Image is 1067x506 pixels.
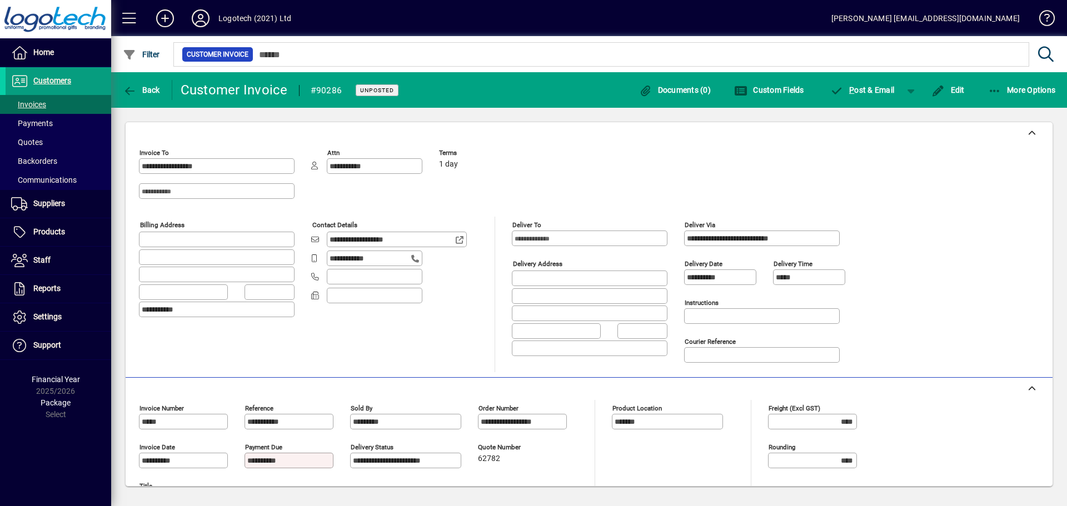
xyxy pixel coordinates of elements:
[181,81,288,99] div: Customer Invoice
[183,8,218,28] button: Profile
[11,176,77,184] span: Communications
[327,149,340,157] mat-label: Attn
[439,160,458,169] span: 1 day
[929,80,968,100] button: Edit
[849,86,854,94] span: P
[685,299,719,307] mat-label: Instructions
[187,49,248,60] span: Customer Invoice
[351,443,393,451] mat-label: Delivery status
[6,332,111,359] a: Support
[831,9,1020,27] div: [PERSON_NAME] [EMAIL_ADDRESS][DOMAIN_NAME]
[147,8,183,28] button: Add
[6,247,111,274] a: Staff
[11,157,57,166] span: Backorders
[111,80,172,100] app-page-header-button: Back
[139,482,152,490] mat-label: Title
[774,260,812,268] mat-label: Delivery time
[120,44,163,64] button: Filter
[6,95,111,114] a: Invoices
[6,152,111,171] a: Backorders
[245,404,273,412] mat-label: Reference
[988,86,1056,94] span: More Options
[311,82,342,99] div: #90286
[478,404,518,412] mat-label: Order number
[6,171,111,189] a: Communications
[360,87,394,94] span: Unposted
[33,312,62,321] span: Settings
[6,218,111,246] a: Products
[11,119,53,128] span: Payments
[985,80,1059,100] button: More Options
[931,86,965,94] span: Edit
[512,221,541,229] mat-label: Deliver To
[123,86,160,94] span: Back
[139,404,184,412] mat-label: Invoice number
[830,86,895,94] span: ost & Email
[6,114,111,133] a: Payments
[33,255,51,264] span: Staff
[769,404,820,412] mat-label: Freight (excl GST)
[478,454,500,463] span: 62782
[139,149,169,157] mat-label: Invoice To
[734,86,804,94] span: Custom Fields
[123,50,160,59] span: Filter
[245,443,282,451] mat-label: Payment due
[33,199,65,208] span: Suppliers
[6,39,111,67] a: Home
[1031,2,1053,38] a: Knowledge Base
[11,100,46,109] span: Invoices
[612,404,662,412] mat-label: Product location
[32,375,80,384] span: Financial Year
[478,444,545,451] span: Quote number
[33,340,61,349] span: Support
[769,443,795,451] mat-label: Rounding
[6,190,111,218] a: Suppliers
[6,275,111,303] a: Reports
[139,443,175,451] mat-label: Invoice date
[120,80,163,100] button: Back
[33,284,61,293] span: Reports
[33,227,65,236] span: Products
[6,303,111,331] a: Settings
[825,80,900,100] button: Post & Email
[351,404,372,412] mat-label: Sold by
[11,138,43,147] span: Quotes
[218,9,291,27] div: Logotech (2021) Ltd
[33,48,54,57] span: Home
[685,338,736,345] mat-label: Courier Reference
[33,76,71,85] span: Customers
[731,80,807,100] button: Custom Fields
[636,80,714,100] button: Documents (0)
[639,86,711,94] span: Documents (0)
[685,260,722,268] mat-label: Delivery date
[6,133,111,152] a: Quotes
[439,149,506,157] span: Terms
[685,221,715,229] mat-label: Deliver via
[41,398,71,407] span: Package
